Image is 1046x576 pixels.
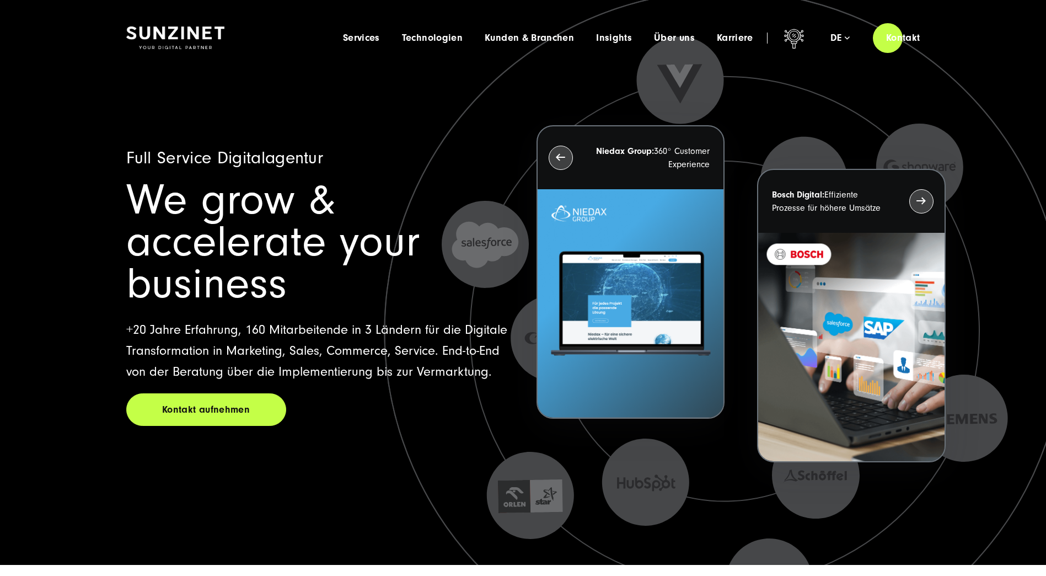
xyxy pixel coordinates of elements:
h1: We grow & accelerate your business [126,179,510,305]
a: Karriere [717,33,753,44]
div: de [830,33,850,44]
p: Effiziente Prozesse für höhere Umsätze [772,188,889,215]
button: Niedax Group:360° Customer Experience Letztes Projekt von Niedax. Ein Laptop auf dem die Niedax W... [537,125,725,419]
p: 360° Customer Experience [593,145,710,171]
a: Technologien [402,33,463,44]
button: Bosch Digital:Effiziente Prozesse für höhere Umsätze BOSCH - Kundeprojekt - Digital Transformatio... [757,169,945,463]
a: Kunden & Branchen [485,33,574,44]
strong: Bosch Digital: [772,190,824,200]
strong: Niedax Group: [596,146,654,156]
a: Services [343,33,380,44]
a: Kontakt [873,22,934,54]
span: Full Service Digitalagentur [126,148,324,168]
img: BOSCH - Kundeprojekt - Digital Transformation Agentur SUNZINET [758,233,944,462]
img: SUNZINET Full Service Digital Agentur [126,26,224,50]
img: Letztes Projekt von Niedax. Ein Laptop auf dem die Niedax Website geöffnet ist, auf blauem Hinter... [538,189,723,418]
a: Insights [596,33,632,44]
a: Kontakt aufnehmen [126,393,286,426]
p: +20 Jahre Erfahrung, 160 Mitarbeitende in 3 Ländern für die Digitale Transformation in Marketing,... [126,319,510,382]
a: Über uns [654,33,695,44]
